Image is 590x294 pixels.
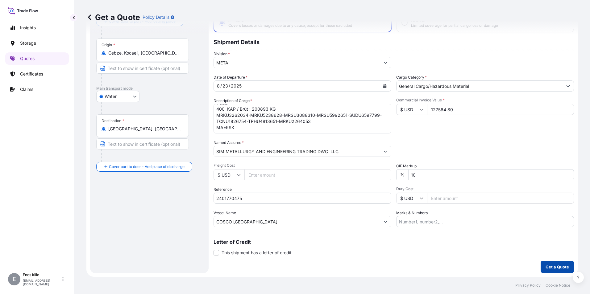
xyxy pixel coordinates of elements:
p: Insights [20,25,36,31]
input: Text to appear on certificate [96,138,189,149]
label: Reference [214,186,232,193]
button: Show suggestions [380,146,391,157]
input: Full name [214,146,380,157]
p: Get a Quote [86,12,140,22]
input: Type amount [427,104,574,115]
input: Origin [108,50,181,56]
button: Cover port to door - Add place of discharge [96,162,192,172]
p: Policy Details [143,14,169,20]
input: Enter amount [244,169,391,180]
a: Claims [5,83,69,96]
button: Calendar [380,81,390,91]
div: % [396,169,408,180]
button: Select transport [96,91,139,102]
span: E [13,276,16,282]
label: Cargo Category [396,74,427,80]
p: Get a Quote [546,264,569,270]
a: Cookie Notice [546,283,570,288]
div: Origin [102,43,115,47]
label: CIF Markup [396,163,417,169]
div: month, [216,82,220,90]
span: Cover port to door - Add place of discharge [109,164,185,170]
p: Letter of Credit [214,239,574,244]
div: year, [230,82,242,90]
label: Description of Cargo [214,98,252,104]
input: Type to search vessel name or IMO [214,216,380,227]
div: day, [222,82,229,90]
label: Division [214,51,230,57]
button: Show suggestions [380,216,391,227]
input: Type to search division [214,57,380,68]
button: Get a Quote [541,261,574,273]
span: Water [105,93,117,100]
span: This shipment has a letter of credit [222,250,292,256]
p: Certificates [20,71,43,77]
a: Certificates [5,68,69,80]
input: Destination [108,126,181,132]
button: Show suggestions [380,57,391,68]
label: Vessel Name [214,210,236,216]
p: Shipment Details [214,32,574,51]
div: / [229,82,230,90]
input: Text to appear on certificate [96,63,189,74]
p: Claims [20,86,33,92]
label: Marks & Numbers [396,210,428,216]
p: Main transport mode [96,86,202,91]
input: Number1, number2,... [396,216,574,227]
button: Show suggestions [563,80,574,92]
div: Destination [102,118,124,123]
a: Storage [5,37,69,49]
input: Enter amount [427,193,574,204]
span: Commercial Invoice Value [396,98,574,103]
input: Select a commodity type [397,80,563,92]
a: Privacy Policy [515,283,541,288]
span: Freight Cost [214,163,391,168]
p: Enes kilic [23,272,61,277]
p: [EMAIL_ADDRESS][DOMAIN_NAME] [23,279,61,286]
label: Named Assured [214,140,244,146]
span: Duty Cost [396,186,574,191]
p: Quotes [20,55,35,62]
a: Quotes [5,52,69,65]
div: / [220,82,222,90]
input: Your internal reference [214,193,391,204]
a: Insights [5,22,69,34]
span: Date of Departure [214,74,247,80]
input: Enter percentage [408,169,574,180]
p: Storage [20,40,36,46]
